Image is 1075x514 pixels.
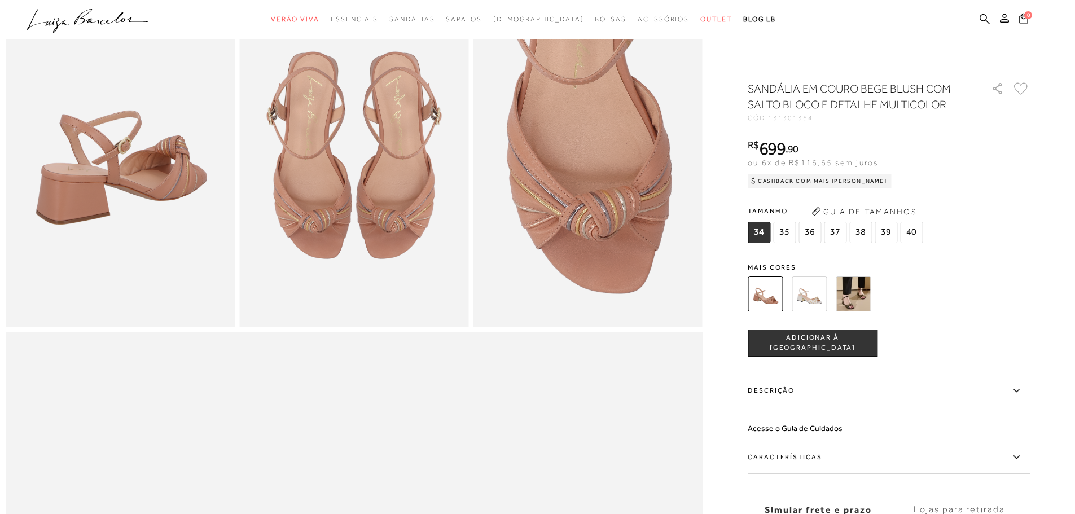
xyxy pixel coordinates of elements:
[743,9,776,30] a: BLOG LB
[824,222,846,243] span: 37
[1024,11,1032,19] span: 0
[748,140,759,150] i: R$
[743,15,776,23] span: BLOG LB
[748,222,770,243] span: 34
[849,222,872,243] span: 38
[798,222,821,243] span: 36
[748,276,783,311] img: SANDÁLIA EM COURO BEGE BLUSH COM SALTO BLOCO E DETALHE MULTICOLOR
[748,158,878,167] span: ou 6x de R$116,65 sem juros
[1016,12,1032,28] button: 0
[748,375,1030,407] label: Descrição
[493,9,584,30] a: noSubCategoriesText
[786,144,798,154] i: ,
[748,330,877,357] button: ADICIONAR À [GEOGRAPHIC_DATA]
[748,441,1030,474] label: Características
[808,203,920,221] button: Guia de Tamanhos
[700,9,732,30] a: noSubCategoriesText
[595,9,626,30] a: noSubCategoriesText
[773,222,796,243] span: 35
[836,276,871,311] img: SANDÁLIA EM COURO PRETO COM SALTO BLOCO E DETALHE DOURADO
[271,9,319,30] a: noSubCategoriesText
[446,15,481,23] span: Sapatos
[389,9,435,30] a: noSubCategoriesText
[748,115,973,121] div: CÓD:
[748,81,959,112] h1: SANDÁLIA EM COURO BEGE BLUSH COM SALTO BLOCO E DETALHE MULTICOLOR
[768,114,813,122] span: 131301364
[748,174,892,188] div: Cashback com Mais [PERSON_NAME]
[638,9,689,30] a: noSubCategoriesText
[875,222,897,243] span: 39
[792,276,827,311] img: SANDÁLIA EM COURO OFF WHITE COM SALTO BLOCO E DETALHE DOURADO
[331,15,378,23] span: Essenciais
[493,15,584,23] span: [DEMOGRAPHIC_DATA]
[595,15,626,23] span: Bolsas
[748,333,877,353] span: ADICIONAR À [GEOGRAPHIC_DATA]
[748,264,1030,271] span: Mais cores
[389,15,435,23] span: Sandálias
[331,9,378,30] a: noSubCategoriesText
[788,143,798,155] span: 90
[900,222,923,243] span: 40
[748,424,843,433] a: Acesse o Guia de Cuidados
[700,15,732,23] span: Outlet
[638,15,689,23] span: Acessórios
[748,203,925,219] span: Tamanho
[446,9,481,30] a: noSubCategoriesText
[759,138,786,159] span: 699
[271,15,319,23] span: Verão Viva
